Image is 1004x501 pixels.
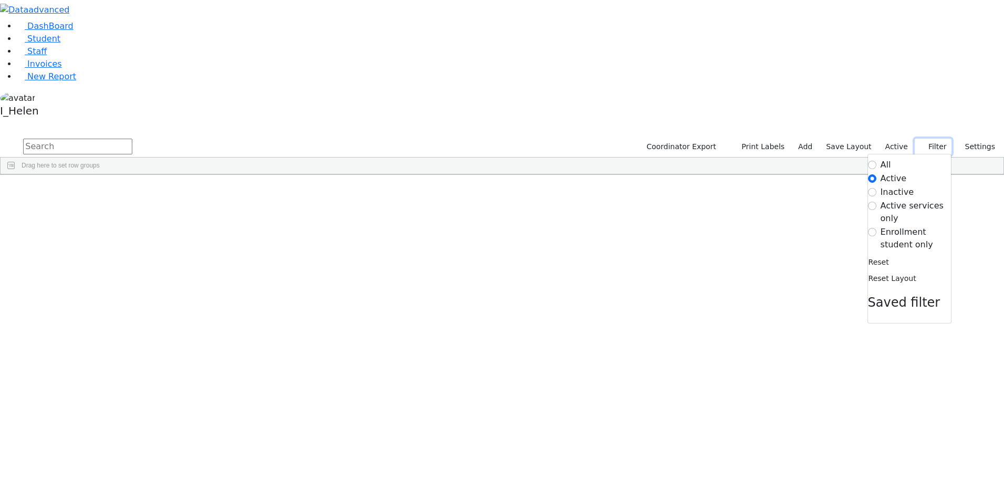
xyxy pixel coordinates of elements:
label: Inactive [881,186,914,199]
label: Active services only [881,200,951,225]
input: Search [23,139,132,154]
input: Inactive [868,188,876,196]
button: Reset [868,254,890,270]
button: Print Labels [729,139,789,155]
span: DashBoard [27,21,74,31]
span: Drag here to set row groups [22,162,100,169]
span: Saved filter [868,295,940,310]
label: Active [881,139,913,155]
a: DashBoard [17,21,74,31]
input: Active services only [868,202,876,210]
span: Student [27,34,60,44]
input: All [868,161,876,169]
button: Coordinator Export [640,139,721,155]
a: Add [793,139,817,155]
label: All [881,159,891,171]
button: Save Layout [821,139,876,155]
a: Student [17,34,60,44]
a: Staff [17,46,47,56]
span: Invoices [27,59,62,69]
label: Enrollment student only [881,226,951,251]
div: Settings [867,154,951,323]
span: Staff [27,46,47,56]
input: Active [868,174,876,183]
span: New Report [27,71,76,81]
label: Active [881,172,907,185]
a: Invoices [17,59,62,69]
button: Reset Layout [868,270,917,287]
button: Filter [915,139,951,155]
button: Settings [951,139,1000,155]
input: Enrollment student only [868,228,876,236]
a: New Report [17,71,76,81]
